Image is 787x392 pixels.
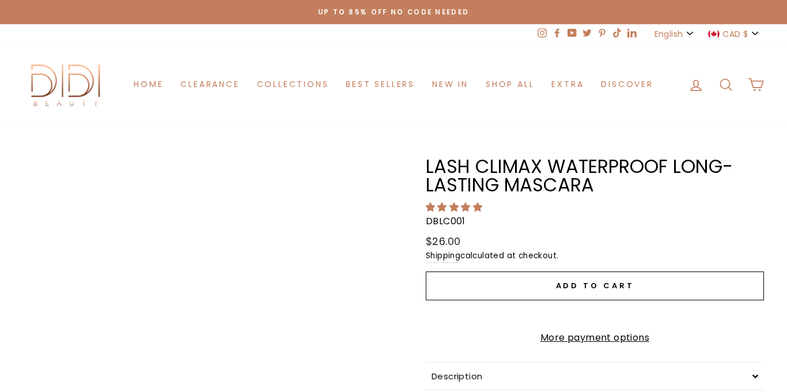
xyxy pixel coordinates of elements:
p: DBLC001 [426,214,764,229]
span: English [654,28,683,40]
a: Shipping [426,250,460,263]
a: Home [125,74,172,95]
a: Extra [543,74,592,95]
a: Discover [592,74,661,95]
button: Add to cart [426,272,764,300]
a: Shop All [477,74,543,95]
a: Clearance [172,74,248,95]
span: CAD $ [722,28,748,40]
a: More payment options [426,330,764,345]
button: English [651,24,699,43]
span: Description [432,370,482,382]
ul: Primary [125,74,661,95]
a: Collections [248,74,338,95]
span: 5.00 stars [426,201,485,214]
a: Best Sellers [337,74,423,95]
button: CAD $ [705,24,764,43]
span: Add to cart [556,280,634,291]
img: Didi Beauty Co. [23,61,109,108]
span: Up to 85% off NO CODE NEEDED [318,7,470,17]
a: New in [423,74,477,95]
h1: Lash Climax Waterproof Long-lasting Mascara [426,157,764,195]
span: $26.00 [426,234,460,248]
small: calculated at checkout. [426,250,764,263]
